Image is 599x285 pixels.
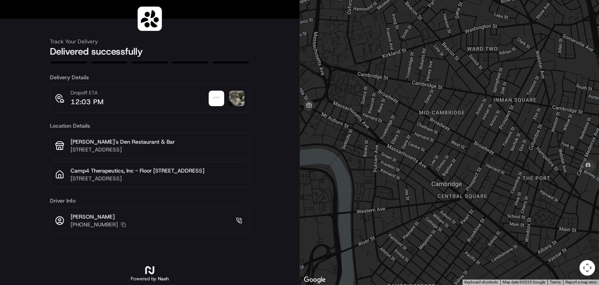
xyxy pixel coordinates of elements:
[158,276,169,282] span: Nash
[302,275,328,285] a: Open this area in Google Maps (opens a new window)
[580,260,595,276] button: Map camera controls
[565,280,597,284] a: Report a map error
[71,96,103,107] p: 12:03 PM
[50,45,250,58] h2: Delivered successfully
[71,89,103,96] p: Dropoff ETA
[71,221,118,228] p: [PHONE_NUMBER]
[503,280,545,284] span: Map data ©2025 Google
[71,175,245,182] p: [STREET_ADDRESS]
[71,213,126,221] p: [PERSON_NAME]
[550,280,561,284] a: Terms (opens in new tab)
[71,138,245,146] p: [PERSON_NAME]'s Den Restaurant & Bar
[209,91,224,106] img: signature_proof_of_delivery image
[71,167,245,175] p: Camp4 Therapeutics, Inc - Floor [STREET_ADDRESS]
[302,275,328,285] img: Google
[131,276,169,282] h2: Powered by
[50,73,250,81] h3: Delivery Details
[50,197,250,205] h3: Driver Info
[71,146,245,153] p: [STREET_ADDRESS]
[139,8,160,29] img: logo-public_tracking_screen-Sharebite-1703187580717.png
[229,91,245,106] img: photo_proof_of_delivery image
[50,37,250,45] h3: Track Your Delivery
[464,280,498,285] button: Keyboard shortcuts
[50,122,250,130] h3: Location Details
